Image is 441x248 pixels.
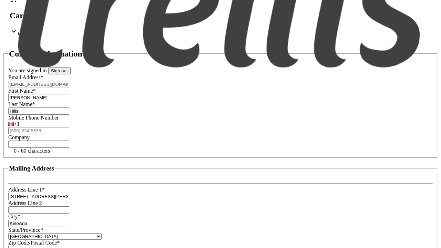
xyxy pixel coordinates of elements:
[8,227,43,233] label: State/Province*
[8,115,59,121] label: Mobile Phone Number
[8,134,30,140] label: Company
[14,148,50,154] tr-character-limit: 0 / 60 characters
[8,214,21,219] label: City*
[9,165,54,172] h3: Mailing Address
[8,240,60,246] label: Zip Code/Postal Code*
[8,193,69,200] input: Address
[8,127,69,134] input: (506) 234-5678
[8,200,42,206] label: Address Line 2
[8,220,69,227] input: City
[8,187,45,193] label: Address Line 1*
